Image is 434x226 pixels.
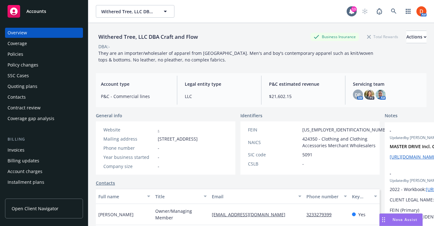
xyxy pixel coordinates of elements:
[103,136,155,142] div: Mailing address
[103,126,155,133] div: Website
[5,113,83,124] a: Coverage gap analysis
[103,163,155,170] div: Company size
[8,92,26,102] div: Contacts
[5,38,83,49] a: Coverage
[302,136,392,149] span: 424350 - Clothing and Clothing Accessories Merchant Wholesalers
[385,112,398,120] span: Notes
[364,90,374,100] img: photo
[310,33,359,41] div: Business Insurance
[8,81,37,91] div: Quoting plans
[351,6,357,12] div: 13
[8,38,27,49] div: Coverage
[8,177,44,187] div: Installment plans
[8,113,54,124] div: Coverage gap analysis
[302,151,312,158] span: 5091
[8,166,42,177] div: Account charges
[248,151,300,158] div: SIC code
[96,112,122,119] span: General info
[416,6,426,16] img: photo
[376,90,386,100] img: photo
[248,126,300,133] div: FEIN
[5,92,83,102] a: Contacts
[5,71,83,81] a: SSC Cases
[5,145,83,155] a: Invoices
[406,31,426,43] button: Actions
[96,33,201,41] div: Withered Tree, LLC DBA Craft and Flow
[373,5,386,18] a: Report a Bug
[12,205,58,212] span: Open Client Navigator
[101,8,156,15] span: Withered Tree, LLC DBA Craft and Flow
[364,33,401,41] div: Total Rewards
[352,193,370,200] div: Key contact
[158,136,198,142] span: [STREET_ADDRESS]
[98,43,110,50] div: DBA: -
[5,177,83,187] a: Installment plans
[8,49,23,59] div: Policies
[380,214,387,226] div: Drag to move
[98,50,375,63] span: They are an importer/wholesaler of apparel from [GEOGRAPHIC_DATA]. Men's and boy's contemporary a...
[212,193,294,200] div: Email
[8,60,38,70] div: Policy changes
[248,160,300,167] div: CSLB
[96,189,153,204] button: Full name
[8,145,25,155] div: Invoices
[209,189,304,204] button: Email
[358,211,365,218] span: Yes
[393,217,417,222] span: Nova Assist
[269,93,338,100] span: $21,602.15
[387,5,400,18] a: Search
[155,193,200,200] div: Title
[5,28,83,38] a: Overview
[98,193,143,200] div: Full name
[101,81,169,87] span: Account type
[101,93,169,100] span: P&C - Commercial lines
[306,193,340,200] div: Phone number
[103,145,155,151] div: Phone number
[5,103,83,113] a: Contract review
[103,154,155,160] div: Year business started
[212,212,290,217] a: [EMAIL_ADDRESS][DOMAIN_NAME]
[26,9,46,14] span: Accounts
[153,189,210,204] button: Title
[185,93,253,100] span: LLC
[302,126,392,133] span: [US_EMPLOYER_IDENTIFICATION_NUMBER]
[8,103,41,113] div: Contract review
[5,136,83,142] div: Billing
[269,81,338,87] span: P&C estimated revenue
[5,166,83,177] a: Account charges
[8,156,39,166] div: Billing updates
[5,81,83,91] a: Quoting plans
[158,163,159,170] span: -
[158,154,159,160] span: -
[96,180,115,186] a: Contacts
[304,189,349,204] button: Phone number
[158,127,159,133] a: -
[98,211,134,218] span: [PERSON_NAME]
[248,139,300,146] div: NAICS
[5,156,83,166] a: Billing updates
[155,208,207,221] span: Owner/Managing Member
[8,28,27,38] div: Overview
[240,112,262,119] span: Identifiers
[5,3,83,20] a: Accounts
[355,91,361,98] span: DP
[302,160,304,167] span: -
[306,212,337,217] a: 3233279399
[8,71,29,81] div: SSC Cases
[158,145,159,151] span: -
[349,189,380,204] button: Key contact
[359,5,371,18] a: Start snowing
[379,213,423,226] button: Nova Assist
[5,49,83,59] a: Policies
[402,5,415,18] a: Switch app
[185,81,253,87] span: Legal entity type
[96,5,174,18] button: Withered Tree, LLC DBA Craft and Flow
[5,60,83,70] a: Policy changes
[353,81,421,87] span: Servicing team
